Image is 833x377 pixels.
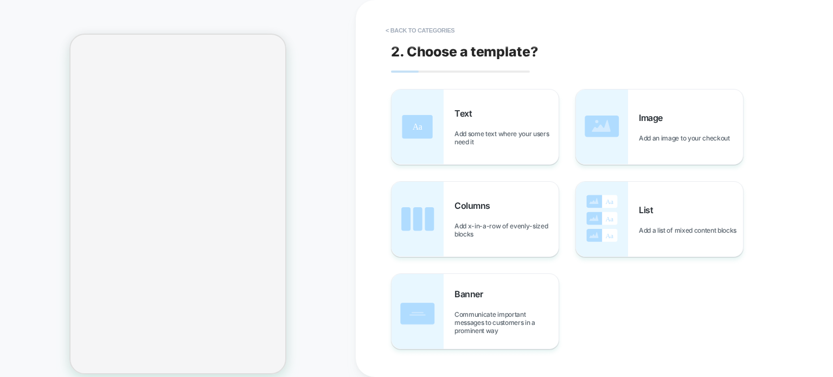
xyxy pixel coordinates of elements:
[639,134,735,142] span: Add an image to your checkout
[454,200,496,211] span: Columns
[391,43,538,60] span: 2. Choose a template?
[454,222,559,238] span: Add x-in-a-row of evenly-sized blocks
[454,108,477,119] span: Text
[454,310,559,335] span: Communicate important messages to customers in a prominent way
[639,205,658,215] span: List
[639,112,668,123] span: Image
[454,130,559,146] span: Add some text where your users need it
[454,289,488,299] span: Banner
[380,22,460,39] button: < Back to categories
[639,226,742,234] span: Add a list of mixed content blocks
